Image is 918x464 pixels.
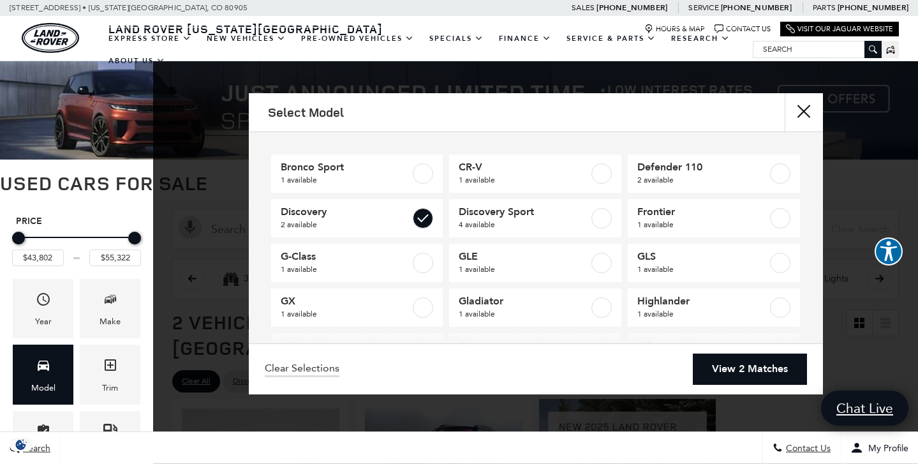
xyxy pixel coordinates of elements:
[281,263,411,276] span: 1 available
[821,391,908,426] a: Chat Live
[281,295,411,308] span: GX
[459,340,589,352] span: Q3
[459,218,589,231] span: 4 available
[16,216,137,227] h5: Price
[449,199,621,237] a: Discovery Sport4 available
[637,206,767,218] span: Frontier
[199,27,293,50] a: New Vehicles
[491,27,559,50] a: Finance
[271,154,443,193] a: Bronco Sport1 available
[459,250,589,263] span: GLE
[13,345,73,404] div: ModelModel
[80,279,140,338] div: MakeMake
[6,438,36,451] section: Click to Open Cookie Consent Modal
[721,3,792,13] a: [PHONE_NUMBER]
[293,27,422,50] a: Pre-Owned Vehicles
[102,381,118,395] div: Trim
[813,3,836,12] span: Parts
[449,154,621,193] a: CR-V1 available
[637,174,767,186] span: 2 available
[785,93,823,131] button: Close
[281,206,411,218] span: Discovery
[459,206,589,218] span: Discovery Sport
[688,3,718,12] span: Service
[6,438,36,451] img: Opt-Out Icon
[281,161,411,174] span: Bronco Sport
[271,288,443,327] a: GX1 available
[103,421,118,447] span: Fueltype
[693,354,807,385] a: View 2 Matches
[875,237,903,268] aside: Accessibility Help Desk
[628,244,800,282] a: GLS1 available
[89,250,141,266] input: Maximum
[108,21,383,36] span: Land Rover [US_STATE][GEOGRAPHIC_DATA]
[271,333,443,371] a: LR41 available
[101,21,390,36] a: Land Rover [US_STATE][GEOGRAPHIC_DATA]
[459,263,589,276] span: 1 available
[281,174,411,186] span: 1 available
[10,3,248,12] a: [STREET_ADDRESS] • [US_STATE][GEOGRAPHIC_DATA], CO 80905
[637,161,767,174] span: Defender 110
[637,218,767,231] span: 1 available
[36,354,51,380] span: Model
[459,308,589,320] span: 1 available
[36,288,51,315] span: Year
[271,244,443,282] a: G-Class1 available
[628,199,800,237] a: Frontier1 available
[644,24,705,34] a: Hours & Map
[31,381,56,395] div: Model
[281,250,411,263] span: G-Class
[637,308,767,320] span: 1 available
[101,50,173,72] a: About Us
[449,288,621,327] a: Gladiator1 available
[271,199,443,237] a: Discovery2 available
[637,340,767,352] span: Q5
[628,154,800,193] a: Defender 1102 available
[714,24,771,34] a: Contact Us
[22,23,79,53] img: Land Rover
[22,23,79,53] a: land-rover
[637,295,767,308] span: Highlander
[281,308,411,320] span: 1 available
[36,421,51,447] span: Features
[559,27,663,50] a: Service & Parts
[637,263,767,276] span: 1 available
[753,41,881,57] input: Search
[268,105,344,119] h2: Select Model
[637,250,767,263] span: GLS
[628,288,800,327] a: Highlander1 available
[265,362,339,377] a: Clear Selections
[12,227,141,266] div: Price
[572,3,595,12] span: Sales
[459,161,589,174] span: CR-V
[80,345,140,404] div: TrimTrim
[422,27,491,50] a: Specials
[875,237,903,266] button: Explore your accessibility options
[103,288,118,315] span: Make
[628,333,800,371] a: Q51 available
[596,3,667,13] a: [PHONE_NUMBER]
[281,340,411,352] span: LR4
[449,333,621,371] a: Q31 available
[101,27,199,50] a: EXPRESS STORE
[783,443,831,454] span: Contact Us
[100,315,121,329] div: Make
[841,432,918,464] button: Open user profile menu
[281,218,411,231] span: 2 available
[459,174,589,186] span: 1 available
[449,244,621,282] a: GLE1 available
[128,232,141,244] div: Maximum Price
[786,24,893,34] a: Visit Our Jaguar Website
[101,27,753,72] nav: Main Navigation
[459,295,589,308] span: Gladiator
[838,3,908,13] a: [PHONE_NUMBER]
[830,400,899,417] span: Chat Live
[663,27,737,50] a: Research
[863,443,908,454] span: My Profile
[13,279,73,338] div: YearYear
[35,315,52,329] div: Year
[12,232,25,244] div: Minimum Price
[12,250,64,266] input: Minimum
[103,354,118,380] span: Trim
